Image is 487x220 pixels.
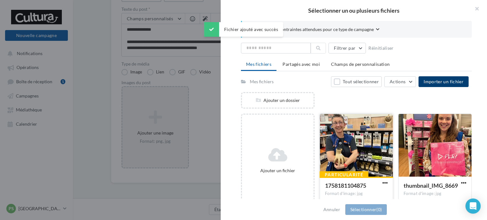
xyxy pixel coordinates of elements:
[331,76,382,87] button: Tout sélectionner
[404,182,458,189] span: thumbnail_IMG_8669
[320,171,368,178] div: Particularité
[325,191,388,197] div: Format d'image: jpg
[465,198,481,214] div: Open Intercom Messenger
[424,79,464,84] span: Importer un fichier
[384,76,416,87] button: Actions
[345,204,387,215] button: Sélectionner(0)
[331,61,390,67] span: Champs de personnalisation
[328,43,366,53] button: Filtrer par
[325,182,366,189] span: 1758181104875
[404,191,466,197] div: Format d'image: jpg
[282,61,320,67] span: Partagés avec moi
[231,8,477,13] h2: Sélectionner un ou plusieurs fichiers
[204,22,283,37] div: Fichier ajouté avec succès
[321,206,343,213] button: Annuler
[244,167,311,174] div: Ajouter un fichier
[376,207,382,212] span: (0)
[390,79,406,84] span: Actions
[419,76,469,87] button: Importer un fichier
[242,97,314,104] div: Ajouter un dossier
[250,79,274,85] div: Mes fichiers
[252,26,380,34] button: Consulter les contraintes attendues pour ce type de campagne
[366,44,396,52] button: Réinitialiser
[252,26,374,33] span: Consulter les contraintes attendues pour ce type de campagne
[246,61,271,67] span: Mes fichiers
